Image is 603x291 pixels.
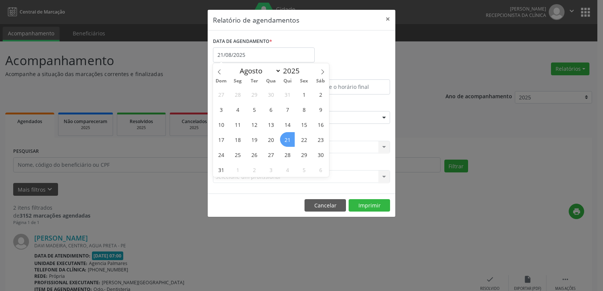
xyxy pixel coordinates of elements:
span: Agosto 30, 2025 [313,147,328,162]
span: Agosto 1, 2025 [297,87,311,102]
span: Agosto 16, 2025 [313,117,328,132]
input: Year [281,66,306,76]
span: Agosto 9, 2025 [313,102,328,117]
span: Julho 29, 2025 [247,87,262,102]
span: Agosto 27, 2025 [263,147,278,162]
span: Agosto 6, 2025 [263,102,278,117]
select: Month [236,66,281,76]
span: Julho 27, 2025 [214,87,228,102]
span: Agosto 13, 2025 [263,117,278,132]
span: Agosto 21, 2025 [280,132,295,147]
span: Agosto 3, 2025 [214,102,228,117]
span: Setembro 1, 2025 [230,162,245,177]
span: Sáb [312,79,329,84]
span: Julho 31, 2025 [280,87,295,102]
label: DATA DE AGENDAMENTO [213,36,272,47]
span: Agosto 20, 2025 [263,132,278,147]
span: Agosto 8, 2025 [297,102,311,117]
span: Setembro 6, 2025 [313,162,328,177]
span: Agosto 12, 2025 [247,117,262,132]
span: Agosto 11, 2025 [230,117,245,132]
span: Agosto 14, 2025 [280,117,295,132]
span: Agosto 5, 2025 [247,102,262,117]
button: Cancelar [305,199,346,212]
span: Agosto 2, 2025 [313,87,328,102]
span: Agosto 15, 2025 [297,117,311,132]
span: Ter [246,79,263,84]
span: Seg [230,79,246,84]
span: Agosto 28, 2025 [280,147,295,162]
span: Qua [263,79,279,84]
span: Agosto 10, 2025 [214,117,228,132]
span: Julho 28, 2025 [230,87,245,102]
label: ATÉ [303,68,390,79]
span: Setembro 2, 2025 [247,162,262,177]
span: Agosto 22, 2025 [297,132,311,147]
input: Selecione o horário final [303,79,390,94]
span: Agosto 24, 2025 [214,147,228,162]
span: Sex [296,79,312,84]
span: Agosto 23, 2025 [313,132,328,147]
span: Agosto 31, 2025 [214,162,228,177]
span: Dom [213,79,230,84]
span: Agosto 18, 2025 [230,132,245,147]
span: Agosto 19, 2025 [247,132,262,147]
span: Setembro 3, 2025 [263,162,278,177]
span: Agosto 26, 2025 [247,147,262,162]
button: Close [380,10,395,28]
span: Setembro 4, 2025 [280,162,295,177]
span: Qui [279,79,296,84]
span: Agosto 25, 2025 [230,147,245,162]
span: Julho 30, 2025 [263,87,278,102]
span: Setembro 5, 2025 [297,162,311,177]
span: Agosto 29, 2025 [297,147,311,162]
h5: Relatório de agendamentos [213,15,299,25]
span: Agosto 17, 2025 [214,132,228,147]
input: Selecione uma data ou intervalo [213,47,315,62]
span: Agosto 7, 2025 [280,102,295,117]
span: Agosto 4, 2025 [230,102,245,117]
button: Imprimir [349,199,390,212]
